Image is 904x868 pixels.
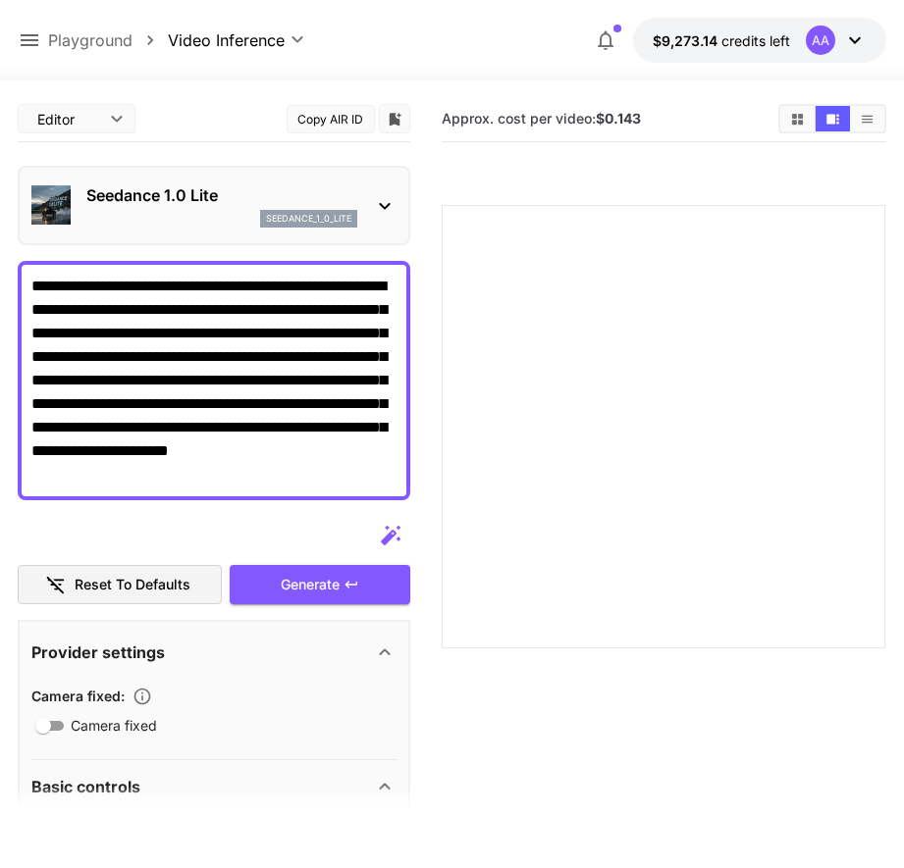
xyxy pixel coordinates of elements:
[31,629,397,676] div: Provider settings
[31,688,125,704] span: Camera fixed :
[386,107,403,130] button: Add to library
[31,640,165,664] p: Provider settings
[71,715,157,736] span: Camera fixed
[48,28,133,52] a: Playground
[596,110,641,127] b: $0.143
[653,30,790,51] div: $9,273.13997
[850,106,884,131] button: Show videos in list view
[31,176,397,235] div: Seedance 1.0 Liteseedance_1_0_lite
[37,109,98,129] span: Editor
[48,28,168,52] nav: breadcrumb
[442,110,641,127] span: Approx. cost per video:
[721,32,790,49] span: credits left
[287,105,375,133] button: Copy AIR ID
[816,106,850,131] button: Show videos in video view
[778,104,886,133] div: Show videos in grid viewShow videos in video viewShow videos in list view
[86,183,357,207] p: Seedance 1.0 Lite
[18,565,222,605] button: Reset to defaults
[31,763,397,810] div: Basic controls
[806,26,835,55] div: AA
[281,573,340,597] span: Generate
[168,28,285,52] span: Video Inference
[230,565,410,605] button: Generate
[653,32,721,49] span: $9,273.14
[780,106,815,131] button: Show videos in grid view
[633,18,886,63] button: $9,273.13997AA
[266,212,351,226] p: seedance_1_0_lite
[31,775,140,798] p: Basic controls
